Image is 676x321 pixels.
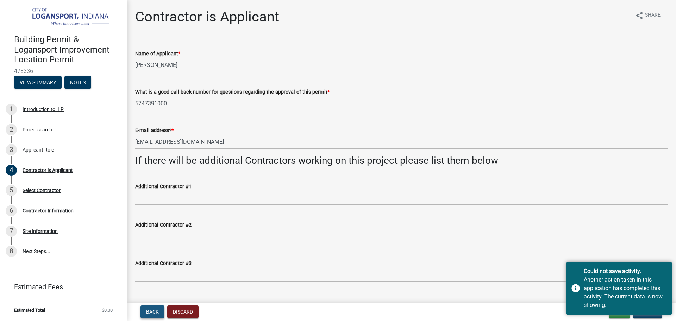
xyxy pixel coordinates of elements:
[635,11,644,20] i: share
[135,184,192,189] label: Additional Contractor #1
[6,144,17,155] div: 3
[23,229,58,234] div: Site Information
[6,226,17,237] div: 7
[23,147,54,152] div: Applicant Role
[645,11,661,20] span: Share
[6,205,17,216] div: 6
[140,305,164,318] button: Back
[630,8,666,22] button: shareShare
[23,127,52,132] div: Parcel search
[23,208,74,213] div: Contractor Information
[135,90,330,95] label: What is a good call back number for questions regarding the approval of this permit
[146,309,159,315] span: Back
[135,261,192,266] label: Additional Contractor #3
[23,168,73,173] div: Contractor is Applicant
[6,165,17,176] div: 4
[6,104,17,115] div: 1
[64,76,91,89] button: Notes
[102,308,113,313] span: $0.00
[6,280,115,294] a: Estimated Fees
[135,128,174,133] label: E-mail address?
[135,8,279,25] h1: Contractor is Applicant
[6,246,17,257] div: 8
[135,51,180,56] label: Name of Applicant
[6,185,17,196] div: 5
[167,305,199,318] button: Discard
[135,223,192,228] label: Additional Contractor #2
[14,7,115,27] img: City of Logansport, Indiana
[584,267,666,276] div: Could not save activity.
[64,80,91,86] wm-modal-confirm: Notes
[14,68,113,74] span: 478336
[14,76,62,89] button: View Summary
[23,188,61,193] div: Select Contractor
[14,80,62,86] wm-modal-confirm: Summary
[135,155,668,167] h3: If there will be additional Contractors working on this project please list them below
[584,276,666,309] div: Another action taken in this application has completed this activity. The current data is now sho...
[14,308,45,313] span: Estimated Total
[23,107,64,112] div: Introduction to ILP
[14,35,121,65] h4: Building Permit & Logansport Improvement Location Permit
[6,124,17,135] div: 2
